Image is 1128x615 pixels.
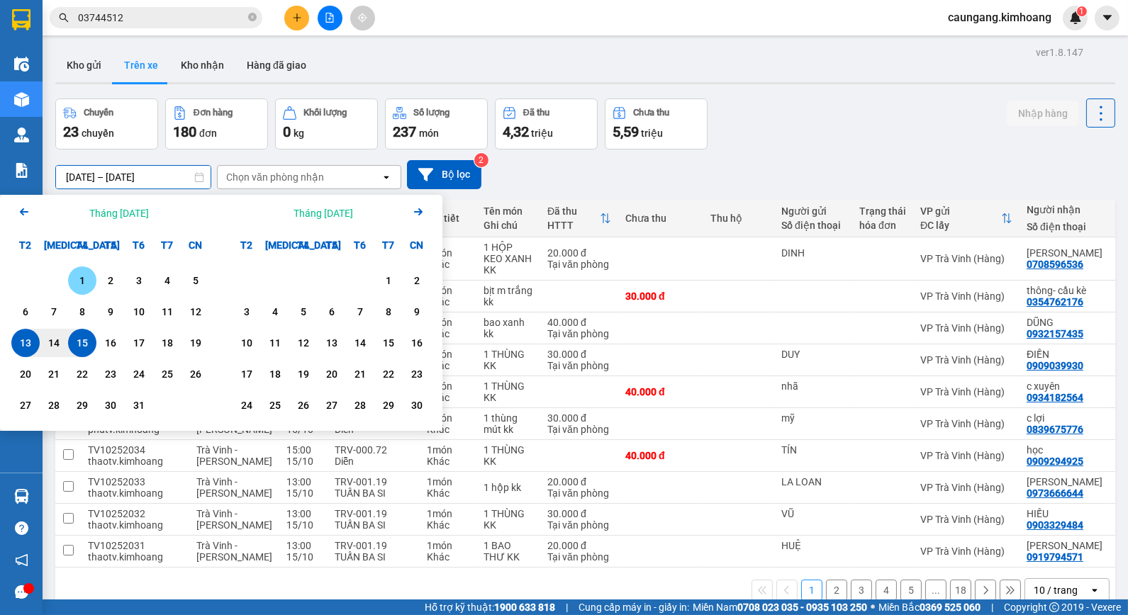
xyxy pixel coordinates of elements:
[101,397,121,414] div: 30
[16,203,33,220] svg: Arrow Left
[233,298,261,326] div: Choose Thứ Hai, tháng 11 3 2025. It's available.
[851,580,872,601] button: 3
[379,334,398,351] div: 15
[484,205,533,217] div: Tên món
[72,303,92,320] div: 8
[1027,204,1102,215] div: Người nhận
[153,266,182,295] div: Choose Thứ Bảy, tháng 10 4 2025. It's available.
[950,580,971,601] button: 18
[781,349,845,360] div: DUY
[547,328,611,339] div: Tại văn phòng
[1027,424,1083,435] div: 0839675776
[72,366,92,383] div: 22
[96,391,125,419] div: Choose Thứ Năm, tháng 10 30 2025. It's available.
[350,6,375,30] button: aim
[101,334,121,351] div: 16
[235,48,318,82] button: Hàng đã giao
[335,456,413,467] div: Diễn
[283,123,291,140] span: 0
[78,10,245,26] input: Tìm tên, số ĐT hoặc mã đơn
[101,303,121,320] div: 9
[129,334,149,351] div: 17
[427,259,469,270] div: Khác
[484,412,533,435] div: 1 thùng mút kk
[495,98,598,149] button: Đã thu4,32 triệu
[169,48,235,82] button: Kho nhận
[55,98,158,149] button: Chuyến23chuyến
[14,489,29,504] img: warehouse-icon
[233,231,261,259] div: T2
[125,360,153,388] div: Choose Thứ Sáu, tháng 10 24 2025. It's available.
[153,231,182,259] div: T7
[275,98,378,149] button: Khối lượng0kg
[125,231,153,259] div: T6
[68,298,96,326] div: Choose Thứ Tư, tháng 10 8 2025. It's available.
[781,220,845,231] div: Số điện thoại
[374,360,403,388] div: Choose Thứ Bảy, tháng 11 22 2025. It's available.
[427,456,469,467] div: Khác
[40,360,68,388] div: Choose Thứ Ba, tháng 10 21 2025. It's available.
[289,391,318,419] div: Choose Thứ Tư, tháng 11 26 2025. It's available.
[196,444,272,467] span: Trà Vinh - [PERSON_NAME]
[182,329,210,357] div: Choose Chủ Nhật, tháng 10 19 2025. It's available.
[14,163,29,178] img: solution-icon
[385,98,488,149] button: Số lượng237món
[1027,456,1083,467] div: 0909294925
[1027,392,1083,403] div: 0934182564
[129,303,149,320] div: 10
[14,57,29,72] img: warehouse-icon
[199,128,217,139] span: đơn
[781,380,845,392] div: nhã
[16,303,35,320] div: 6
[920,253,1012,264] div: VP Trà Vinh (Hàng)
[294,206,353,220] div: Tháng [DATE]
[407,272,427,289] div: 2
[781,205,845,217] div: Người gửi
[318,6,342,30] button: file-add
[393,123,416,140] span: 237
[292,13,302,23] span: plus
[322,303,342,320] div: 6
[265,334,285,351] div: 11
[474,153,488,167] sup: 2
[374,391,403,419] div: Choose Thứ Bảy, tháng 11 29 2025. It's available.
[289,231,318,259] div: T4
[16,366,35,383] div: 20
[233,391,261,419] div: Choose Thứ Hai, tháng 11 24 2025. It's available.
[16,203,33,222] button: Previous month.
[859,220,906,231] div: hóa đơn
[427,412,469,424] div: 1 món
[1095,6,1119,30] button: caret-down
[68,329,96,357] div: Selected end date. Thứ Tư, tháng 10 15 2025. It's available.
[1027,380,1102,392] div: c xuyên
[113,48,169,82] button: Trên xe
[237,334,257,351] div: 10
[294,303,313,320] div: 5
[72,397,92,414] div: 29
[6,28,207,41] p: GỬI:
[14,92,29,107] img: warehouse-icon
[379,272,398,289] div: 1
[410,203,427,220] svg: Arrow Right
[261,329,289,357] div: Choose Thứ Ba, tháng 11 11 2025. It's available.
[484,349,533,371] div: 1 THÙNG KK
[186,272,206,289] div: 5
[29,28,108,41] span: VP Cầu Ngang -
[540,200,618,237] th: Toggle SortBy
[289,298,318,326] div: Choose Thứ Tư, tháng 11 5 2025. It's available.
[318,231,346,259] div: T5
[294,128,304,139] span: kg
[125,266,153,295] div: Choose Thứ Sáu, tháng 10 3 2025. It's available.
[427,247,469,259] div: 1 món
[350,397,370,414] div: 28
[920,290,1012,302] div: VP Trà Vinh (Hàng)
[165,98,268,149] button: Đơn hàng180đơn
[350,334,370,351] div: 14
[484,444,533,467] div: 1 THÙNG KK
[876,580,897,601] button: 4
[294,397,313,414] div: 26
[625,450,696,461] div: 40.000 đ
[781,444,845,456] div: TÍN
[403,298,431,326] div: Choose Chủ Nhật, tháng 11 9 2025. It's available.
[374,231,403,259] div: T7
